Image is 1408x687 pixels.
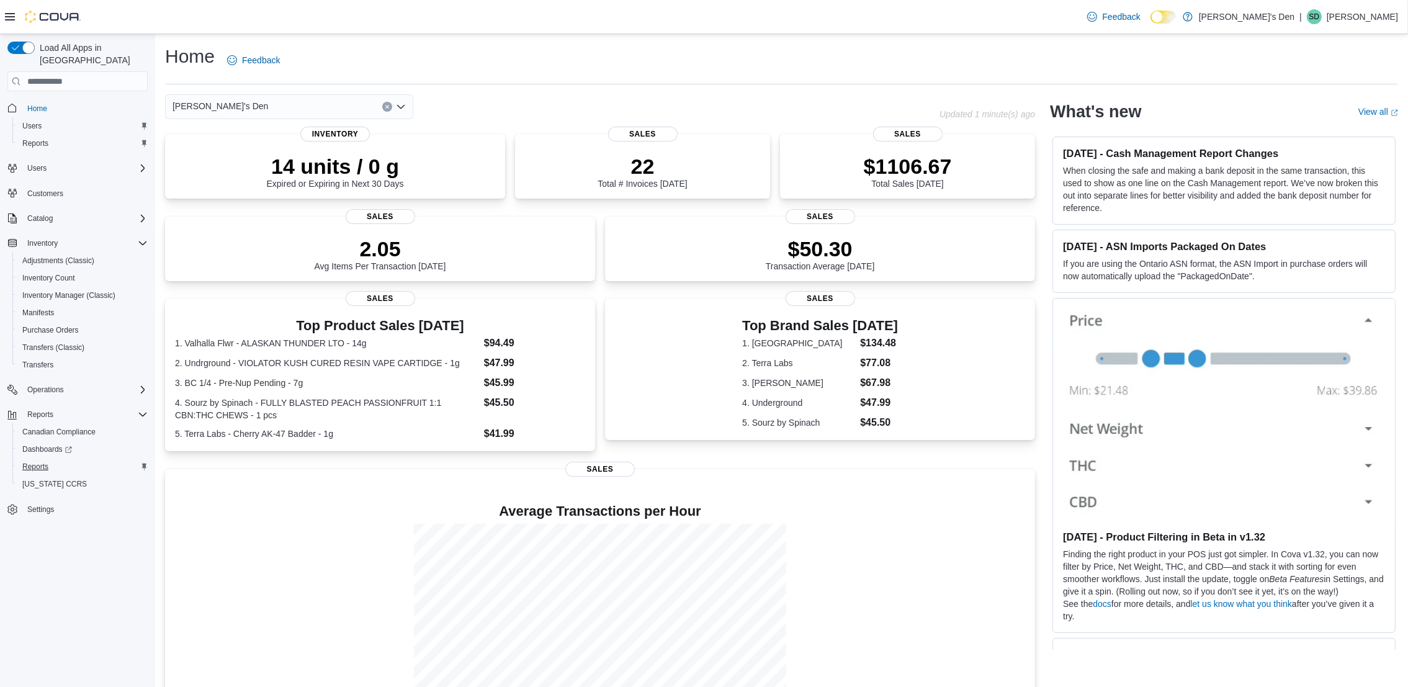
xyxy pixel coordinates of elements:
span: Sales [786,209,855,224]
a: let us know what you think [1191,599,1292,609]
span: Canadian Compliance [17,424,148,439]
span: Home [27,104,47,114]
span: Operations [22,382,148,397]
button: Catalog [2,210,153,227]
span: Settings [22,501,148,517]
a: Reports [17,136,53,151]
dd: $45.50 [484,395,585,410]
h3: [DATE] - Cash Management Report Changes [1063,147,1385,159]
nav: Complex example [7,94,148,550]
span: Users [22,121,42,131]
a: Home [22,101,52,116]
p: 22 [598,154,687,179]
button: Inventory [2,235,153,252]
span: Washington CCRS [17,477,148,492]
span: Reports [22,462,48,472]
span: Transfers (Classic) [17,340,148,355]
dd: $41.99 [484,426,585,441]
dt: 2. Terra Labs [742,357,855,369]
button: Purchase Orders [12,321,153,339]
button: Inventory Count [12,269,153,287]
p: If you are using the Ontario ASN format, the ASN Import in purchase orders will now automatically... [1063,258,1385,282]
div: Transaction Average [DATE] [766,236,875,271]
span: [PERSON_NAME]'s Den [173,99,268,114]
span: Sales [346,209,415,224]
dt: 4. Underground [742,397,855,409]
div: Avg Items Per Transaction [DATE] [315,236,446,271]
dd: $67.98 [860,375,898,390]
span: Catalog [22,211,148,226]
button: Canadian Compliance [12,423,153,441]
span: Sales [565,462,635,477]
dd: $77.08 [860,356,898,370]
span: Inventory [300,127,370,141]
svg: External link [1391,109,1398,117]
p: $1106.67 [864,154,952,179]
span: Operations [27,385,64,395]
span: Purchase Orders [22,325,79,335]
p: | [1299,9,1302,24]
span: Inventory [22,236,148,251]
span: Customers [22,186,148,201]
span: Adjustments (Classic) [17,253,148,268]
h3: [DATE] - Cash Out & Safe Close Changes [1063,649,1385,661]
h1: Home [165,44,215,69]
p: Updated 1 minute(s) ago [939,109,1035,119]
button: Reports [12,135,153,152]
dd: $47.99 [860,395,898,410]
dd: $94.49 [484,336,585,351]
p: 14 units / 0 g [267,154,404,179]
a: Dashboards [12,441,153,458]
a: [US_STATE] CCRS [17,477,92,492]
a: Transfers (Classic) [17,340,89,355]
button: Inventory [22,236,63,251]
span: Settings [27,505,54,514]
dt: 1. Valhalla Flwr - ALASKAN THUNDER LTO - 14g [175,337,479,349]
dt: 3. [PERSON_NAME] [742,377,855,389]
span: Sales [786,291,855,306]
span: Reports [17,459,148,474]
dt: 3. BC 1/4 - Pre-Nup Pending - 7g [175,377,479,389]
span: Manifests [17,305,148,320]
a: Inventory Count [17,271,80,285]
dd: $134.48 [860,336,898,351]
span: Reports [17,136,148,151]
a: Feedback [1082,4,1145,29]
span: Users [17,119,148,133]
button: Users [22,161,52,176]
p: Finding the right product in your POS just got simpler. In Cova v1.32, you can now filter by Pric... [1063,548,1385,598]
button: Reports [22,407,58,422]
span: Users [22,161,148,176]
span: Inventory Manager (Classic) [17,288,148,303]
dt: 1. [GEOGRAPHIC_DATA] [742,337,855,349]
h3: Top Product Sales [DATE] [175,318,585,333]
dd: $47.99 [484,356,585,370]
span: Load All Apps in [GEOGRAPHIC_DATA] [35,42,148,66]
span: Transfers (Classic) [22,343,84,352]
span: Inventory [27,238,58,248]
img: Cova [25,11,81,23]
h3: Top Brand Sales [DATE] [742,318,898,333]
button: Adjustments (Classic) [12,252,153,269]
a: Manifests [17,305,59,320]
dt: 4. Sourz by Spinach - FULLY BLASTED PEACH PASSIONFRUIT 1:1 CBN:THC CHEWS - 1 pcs [175,397,479,421]
span: Dashboards [17,442,148,457]
a: Customers [22,186,68,201]
button: Clear input [382,102,392,112]
p: 2.05 [315,236,446,261]
button: Inventory Manager (Classic) [12,287,153,304]
a: Purchase Orders [17,323,84,338]
dt: 5. Terra Labs - Cherry AK-47 Badder - 1g [175,428,479,440]
p: See the for more details, and after you’ve given it a try. [1063,598,1385,622]
button: Users [2,159,153,177]
a: Canadian Compliance [17,424,101,439]
h4: Average Transactions per Hour [175,504,1025,519]
button: Operations [2,381,153,398]
span: Reports [22,407,148,422]
dd: $45.50 [860,415,898,430]
p: [PERSON_NAME] [1327,9,1398,24]
em: Beta Features [1269,574,1324,584]
span: Transfers [22,360,53,370]
span: Users [27,163,47,173]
